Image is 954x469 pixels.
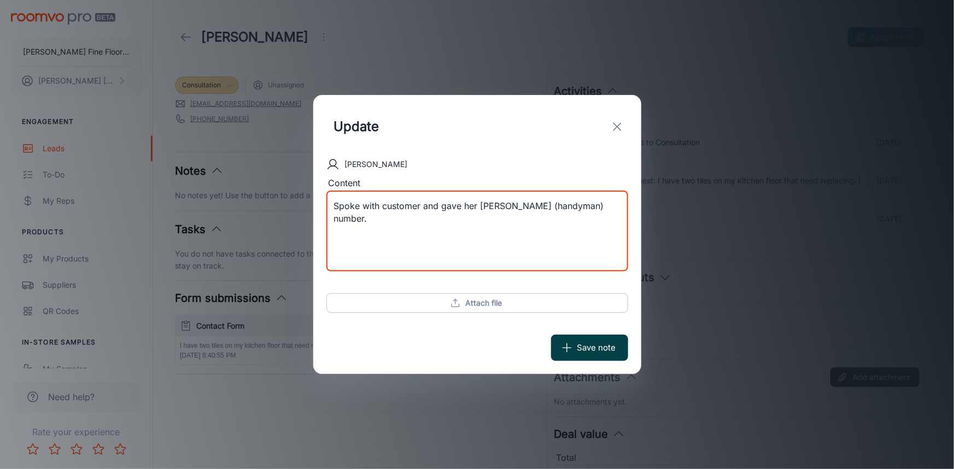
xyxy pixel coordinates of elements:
div: Content [326,176,628,191]
textarea: Spoke with customer and gave her [PERSON_NAME] (handyman) number. [334,200,621,263]
button: Save note [551,335,628,361]
button: exit [606,116,628,138]
p: [PERSON_NAME] [345,158,408,170]
button: Attach file [326,293,628,313]
input: Title [326,108,547,145]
